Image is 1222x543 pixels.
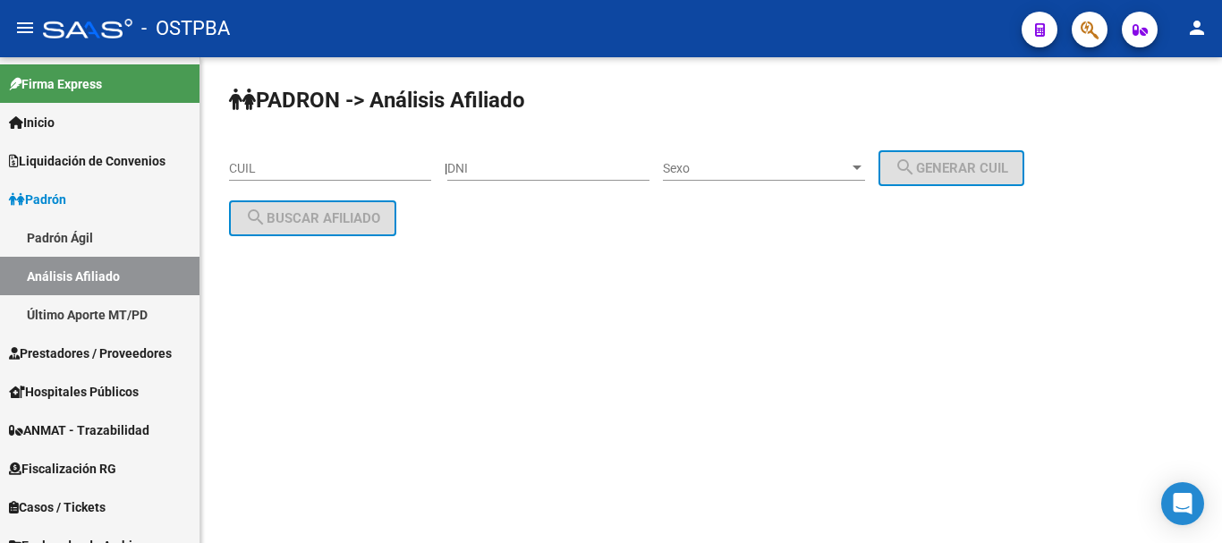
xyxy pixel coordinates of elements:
[229,88,525,113] strong: PADRON -> Análisis Afiliado
[895,160,1008,176] span: Generar CUIL
[245,210,380,226] span: Buscar afiliado
[9,382,139,402] span: Hospitales Públicos
[9,151,165,171] span: Liquidación de Convenios
[445,161,1038,175] div: |
[141,9,230,48] span: - OSTPBA
[9,344,172,363] span: Prestadores / Proveedores
[9,190,66,209] span: Padrón
[245,207,267,228] mat-icon: search
[878,150,1024,186] button: Generar CUIL
[1186,17,1208,38] mat-icon: person
[229,200,396,236] button: Buscar afiliado
[9,74,102,94] span: Firma Express
[895,157,916,178] mat-icon: search
[9,420,149,440] span: ANMAT - Trazabilidad
[1161,482,1204,525] div: Open Intercom Messenger
[9,497,106,517] span: Casos / Tickets
[14,17,36,38] mat-icon: menu
[9,459,116,479] span: Fiscalización RG
[663,161,849,176] span: Sexo
[9,113,55,132] span: Inicio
